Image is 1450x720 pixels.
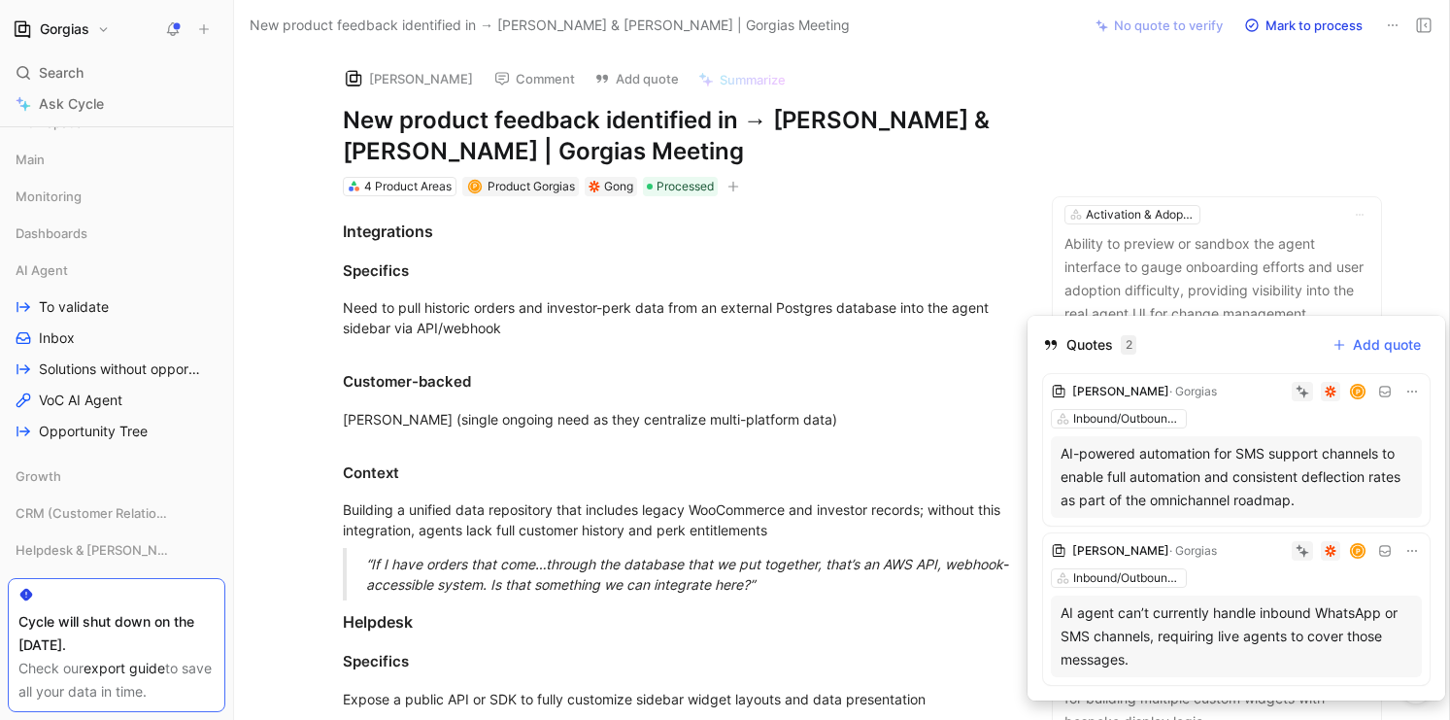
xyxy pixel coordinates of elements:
div: AI agent can’t currently handle inbound WhatsApp or SMS channels, requiring live agents to cover ... [1061,601,1412,671]
span: · Gorgias [1169,543,1217,558]
div: Inbound/Outbound SMS [1073,568,1182,588]
div: P [1352,386,1365,398]
button: Add quote [1325,331,1430,359]
span: 2 [1126,339,1132,351]
span: · Gorgias [1169,384,1217,398]
div: Quotes [1043,333,1136,357]
div: P [1352,545,1365,558]
div: Inbound/Outbound SMS [1073,409,1182,429]
span: Add quote [1333,333,1421,357]
img: logo [1051,543,1066,559]
img: logo [1051,384,1066,399]
span: [PERSON_NAME] [1072,384,1169,398]
span: [PERSON_NAME] [1072,543,1169,558]
div: AI-powered automation for SMS support channels to enable full automation and consistent deflectio... [1061,442,1412,512]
